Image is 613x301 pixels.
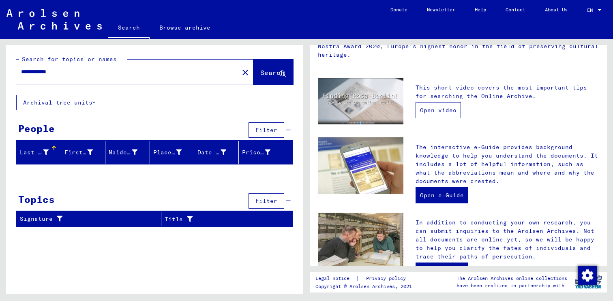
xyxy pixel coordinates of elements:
div: | [315,274,416,283]
mat-header-cell: Place of Birth [150,141,195,164]
p: This short video covers the most important tips for searching the Online Archive. [416,83,599,100]
div: Place of Birth [153,146,194,159]
p: In [DATE], our Online Archive received the European Heritage Award / Europa Nostra Award 2020, Eu... [318,34,599,59]
button: Search [253,60,293,85]
p: The Arolsen Archives online collections [457,275,567,282]
div: Title [165,213,283,226]
a: Legal notice [315,274,356,283]
div: People [18,121,55,136]
img: yv_logo.png [573,272,604,292]
span: Filter [255,126,277,134]
img: eguide.jpg [318,137,403,194]
mat-header-cell: Last Name [17,141,61,164]
div: Topics [18,192,55,207]
a: Open e-Guide [416,187,468,203]
mat-icon: close [240,68,250,77]
p: In addition to conducting your own research, you can submit inquiries to the Arolsen Archives. No... [416,218,599,261]
a: Search [108,18,150,39]
mat-label: Search for topics or names [22,56,117,63]
button: Filter [249,193,284,209]
img: video.jpg [318,78,403,124]
div: Signature [20,215,151,223]
p: The interactive e-Guide provides background knowledge to help you understand the documents. It in... [416,143,599,186]
div: Last Name [20,148,49,157]
img: inquiries.jpg [318,213,403,270]
mat-header-cell: Maiden Name [105,141,150,164]
div: Last Name [20,146,61,159]
span: Filter [255,197,277,205]
mat-header-cell: Date of Birth [194,141,239,164]
div: Place of Birth [153,148,182,157]
div: Date of Birth [197,146,238,159]
div: Signature [20,213,161,226]
button: Filter [249,122,284,138]
a: Privacy policy [360,274,416,283]
button: Clear [237,64,253,80]
div: First Name [64,148,93,157]
a: Browse archive [150,18,220,37]
mat-header-cell: First Name [61,141,106,164]
div: First Name [64,146,105,159]
img: Change consent [578,266,597,285]
mat-header-cell: Prisoner # [239,141,293,164]
p: Copyright © Arolsen Archives, 2021 [315,283,416,290]
div: Date of Birth [197,148,226,157]
p: have been realized in partnership with [457,282,567,289]
a: Send inquiry [416,263,468,279]
span: EN [587,7,596,13]
button: Archival tree units [16,95,102,110]
img: Arolsen_neg.svg [6,9,102,30]
span: Search [260,68,285,77]
div: Prisoner # [242,148,271,157]
div: Title [165,215,273,224]
div: Change consent [577,265,597,285]
div: Prisoner # [242,146,283,159]
div: Maiden Name [109,148,137,157]
div: Maiden Name [109,146,150,159]
a: Open video [416,102,461,118]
